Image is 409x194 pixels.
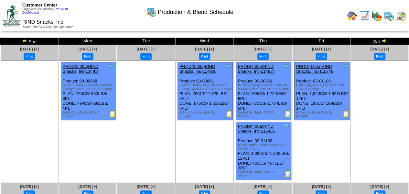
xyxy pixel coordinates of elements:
[238,170,291,178] div: Edited by Bpali [DATE] 9:47pm
[63,64,100,74] a: PROD(2:00a)RIND Snacks, Inc-114934
[238,111,291,118] div: Edited by Bpali [DATE] 9:47pm
[140,53,152,60] button: Print
[78,184,97,189] a: [DATE] [+]
[179,64,217,74] a: PROD(2:00a)RIND Snacks, Inc-114936
[146,7,156,17] img: calendarprod.gif
[238,83,291,91] div: (RIND-Chewy Tropical Skin-On 3-Way Dried Fruit SUP (12-3oz))
[370,184,389,189] a: [DATE] [+]
[108,63,114,70] img: Tooltip
[22,7,68,15] a: (Return to Dashboard)
[257,53,269,60] button: Print
[22,3,57,7] span: Customer Center
[22,7,68,15] span: Logged in as Ddisney
[341,63,348,70] img: Tooltip
[296,111,349,118] div: Edited by Bpali [DATE] 4:18pm
[350,38,409,45] td: Sat
[137,47,156,51] a: [DATE] [+]
[61,62,116,120] div: Product: 03-00868 PLAN: 765CS / 860LBS / 3PLT DONE: 794CS / 893LBS / 4PLT
[63,111,116,118] div: Edited by Bpali [DATE] 4:39pm
[22,19,65,25] span: RIND Snacks, Inc.
[238,64,275,74] a: PROD(2:00a)RIND Snacks, Inc-114937
[22,25,74,29] span: Thank You for Being Our Customer!
[137,184,156,189] a: [DATE] [+]
[226,111,232,117] img: Production Report
[82,53,93,60] button: Print
[20,184,39,189] a: [DATE] [+]
[236,122,291,180] div: Product: 03-01108 PLAN: 1,920CS / 1,928LBS / 12PLT DONE: 465CS / 467LBS / 3PLT
[296,64,333,74] a: PROD(4:00a)RIND Snacks, Inc-115749
[175,38,234,45] td: Wed
[316,53,327,60] button: Print
[253,47,272,51] a: [DATE] [+]
[0,38,59,45] td: Sun
[384,11,394,21] img: calendarprod.gif
[283,123,289,129] img: Tooltip
[381,38,386,43] img: arrowright.gif
[179,111,232,118] div: Edited by Bpali [DATE] 5:52pm
[158,9,233,16] span: Production & Blend Schedule
[359,11,370,21] img: line_graph.gif
[396,11,406,21] img: calendarinout.gif
[195,47,214,51] a: [DATE] [+]
[195,184,214,189] a: [DATE] [+]
[294,62,349,120] div: Product: 03-01108 PLAN: 1,920CS / 1,928LBS / 12PLT DONE: 198CS / 199LBS / 1PLT
[296,83,349,91] div: (RIND Apple Chips Dried Fruit SUP(6-2.7oz))
[117,38,176,45] td: Tue
[285,111,291,117] img: Production Report
[225,63,231,70] img: Tooltip
[292,38,350,45] td: Fri
[63,83,116,91] div: (RIND-Chewy Tropical Skin-On 3-Way Dried Fruit SUP (6-3oz))
[20,47,39,51] a: [DATE] [+]
[285,170,291,177] img: Production Report
[312,184,331,189] a: [DATE] [+]
[24,53,35,60] button: Print
[374,53,385,60] button: Print
[236,62,291,120] div: Product: 03-00861 PLAN: 765CS / 1,720LBS / 6PLT DONE: 771CS / 1,734LBS / 6PLT
[78,47,97,51] a: [DATE] [+]
[312,47,331,51] a: [DATE] [+]
[199,53,210,60] button: Print
[253,184,272,189] a: [DATE] [+]
[234,38,292,45] td: Thu
[22,38,27,43] img: arrowleft.gif
[238,124,275,134] a: PROD(4:00a)RIND Snacks, Inc-115486
[179,83,232,91] div: (RIND-Chewy Tropical Skin-On 3-Way Dried Fruit SUP (12-3oz))
[347,11,357,21] img: home.gif
[238,143,291,151] div: (RIND Apple Chips Dried Fruit SUP(6-2.7oz))
[178,62,232,120] div: Product: 03-00861 PLAN: 765CS / 1,720LBS / 6PLT DONE: 675CS / 1,518LBS / 5PLT
[343,111,349,117] img: Production Report
[370,47,389,51] a: [DATE] [+]
[109,111,116,117] img: Production Report
[283,63,289,70] img: Tooltip
[371,11,382,21] img: graph.gif
[59,38,117,45] td: Mon
[3,5,20,27] img: ZoRoCo_Logo(Green%26Foil)%20jpg.webp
